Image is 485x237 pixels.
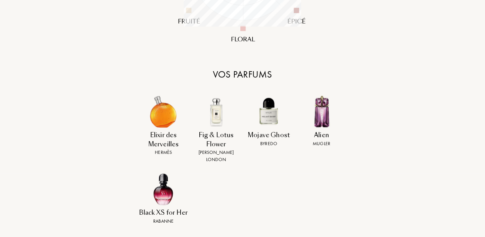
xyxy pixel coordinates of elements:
img: NRV1N3X0P3.jpg [252,95,285,128]
div: Vos parfums [143,67,342,82]
div: Mugler [297,140,347,147]
div: Black XS for Her [139,208,189,218]
div: Byredo [244,140,294,147]
div: Rabanne [139,218,189,225]
div: Fig & Lotus Flower [191,131,241,149]
div: [PERSON_NAME] London [191,149,241,163]
div: Alien [297,131,347,140]
div: Hermès [139,149,189,156]
img: 9KDGNWEP26.jpg [305,95,338,128]
img: 8TOR5VI28T.jpg [200,95,233,128]
div: Mojave Ghost [244,131,294,140]
div: Elixir des Merveilles [139,131,189,149]
img: DL9044JVOX.jpg [147,173,180,206]
img: 0213DRYBPR.jpg [147,95,180,128]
